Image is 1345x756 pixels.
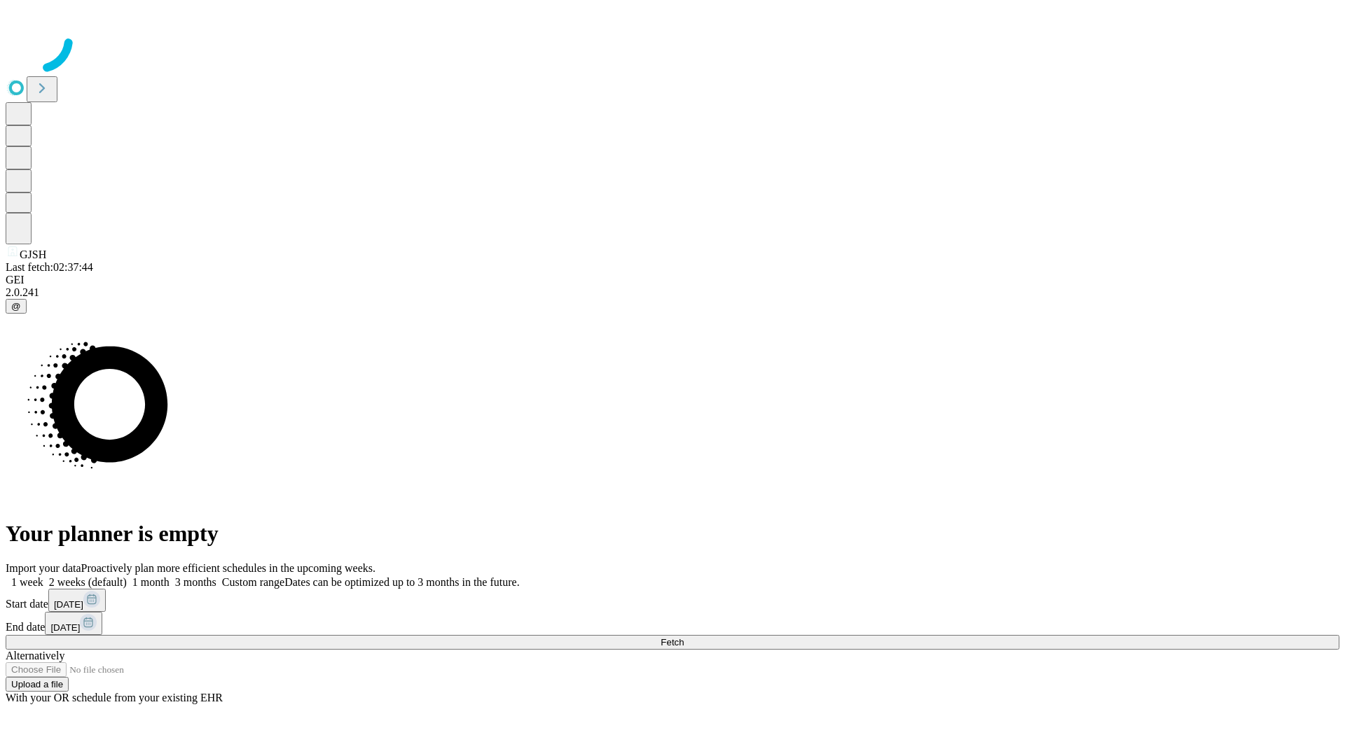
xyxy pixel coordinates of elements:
[661,637,684,647] span: Fetch
[6,299,27,314] button: @
[54,599,83,610] span: [DATE]
[48,589,106,612] button: [DATE]
[284,576,519,588] span: Dates can be optimized up to 3 months in the future.
[222,576,284,588] span: Custom range
[20,248,46,260] span: GJSH
[132,576,170,588] span: 1 month
[6,677,69,692] button: Upload a file
[6,589,1339,612] div: Start date
[6,692,223,703] span: With your OR schedule from your existing EHR
[6,562,81,574] span: Import your data
[50,622,80,633] span: [DATE]
[6,261,93,273] span: Last fetch: 02:37:44
[6,612,1339,635] div: End date
[6,650,64,661] span: Alternatively
[6,635,1339,650] button: Fetch
[6,286,1339,299] div: 2.0.241
[11,301,21,311] span: @
[6,274,1339,286] div: GEI
[45,612,102,635] button: [DATE]
[175,576,216,588] span: 3 months
[6,521,1339,547] h1: Your planner is empty
[11,576,43,588] span: 1 week
[81,562,375,574] span: Proactively plan more efficient schedules in the upcoming weeks.
[49,576,127,588] span: 2 weeks (default)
